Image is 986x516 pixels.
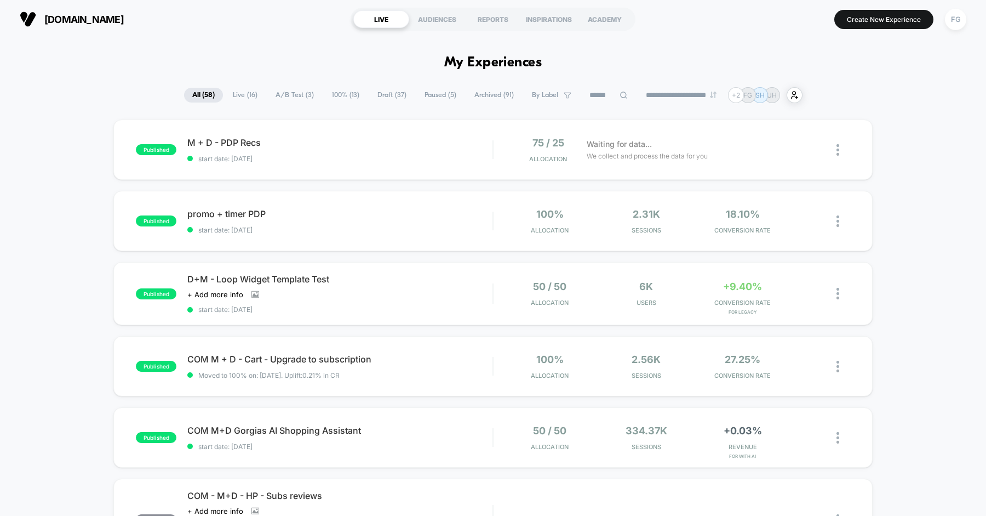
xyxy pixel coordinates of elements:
[725,354,760,365] span: 27.25%
[697,372,788,379] span: CONVERSION RATE
[521,10,577,28] div: INSPIRATIONS
[945,9,966,30] div: FG
[465,10,521,28] div: REPORTS
[187,208,492,219] span: promo + timer PDP
[577,10,633,28] div: ACADEMY
[710,92,716,98] img: end
[697,309,788,315] span: for Legacy
[728,87,744,103] div: + 2
[755,91,765,99] p: SH
[44,14,124,25] span: [DOMAIN_NAME]
[531,299,569,307] span: Allocation
[136,432,176,443] span: published
[601,372,692,379] span: Sessions
[136,361,176,372] span: published
[697,453,788,459] span: for With AI
[834,10,933,29] button: Create New Experience
[697,299,788,307] span: CONVERSION RATE
[942,8,970,31] button: FG
[184,88,223,103] span: All ( 58 )
[726,208,760,220] span: 18.10%
[531,443,569,451] span: Allocation
[20,11,36,27] img: Visually logo
[533,425,566,436] span: 50 / 50
[187,290,243,299] span: + Add more info
[532,91,558,99] span: By Label
[532,137,564,149] span: 75 / 25
[697,443,788,451] span: REVENUE
[531,372,569,379] span: Allocation
[466,88,522,103] span: Archived ( 91 )
[187,274,492,285] span: D+M - Loop Widget Template Test
[836,361,839,372] img: close
[533,281,566,292] span: 50 / 50
[743,91,752,99] p: FG
[187,305,492,314] span: start date: [DATE]
[836,144,839,156] img: close
[136,288,176,299] span: published
[536,208,564,220] span: 100%
[536,354,564,365] span: 100%
[187,490,492,501] span: COM - M+D - HP - Subs reviews
[531,226,569,234] span: Allocation
[324,88,368,103] span: 100% ( 13 )
[267,88,322,103] span: A/B Test ( 3 )
[587,151,708,161] span: We collect and process the data for you
[724,425,762,436] span: +0.03%
[136,144,176,155] span: published
[529,155,567,163] span: Allocation
[225,88,266,103] span: Live ( 16 )
[187,226,492,234] span: start date: [DATE]
[601,226,692,234] span: Sessions
[587,138,652,150] span: Waiting for data...
[601,443,692,451] span: Sessions
[187,137,492,148] span: M + D - PDP Recs
[626,425,667,436] span: 334.37k
[639,281,653,292] span: 6k
[409,10,465,28] div: AUDIENCES
[369,88,415,103] span: Draft ( 37 )
[601,299,692,307] span: Users
[444,55,542,71] h1: My Experiences
[697,226,788,234] span: CONVERSION RATE
[187,425,492,436] span: COM M+D Gorgias AI Shopping Assistant
[187,443,492,451] span: start date: [DATE]
[836,432,839,444] img: close
[767,91,777,99] p: UH
[353,10,409,28] div: LIVE
[16,10,127,28] button: [DOMAIN_NAME]
[836,216,839,227] img: close
[187,354,492,365] span: COM M + D - Cart - Upgrade to subscription
[136,216,176,226] span: published
[416,88,465,103] span: Paused ( 5 )
[187,507,243,515] span: + Add more info
[836,288,839,299] img: close
[198,371,340,379] span: Moved to 100% on: [DATE] . Uplift: 0.21% in CR
[187,155,492,163] span: start date: [DATE]
[633,208,660,220] span: 2.31k
[632,354,661,365] span: 2.56k
[723,281,762,292] span: +9.40%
